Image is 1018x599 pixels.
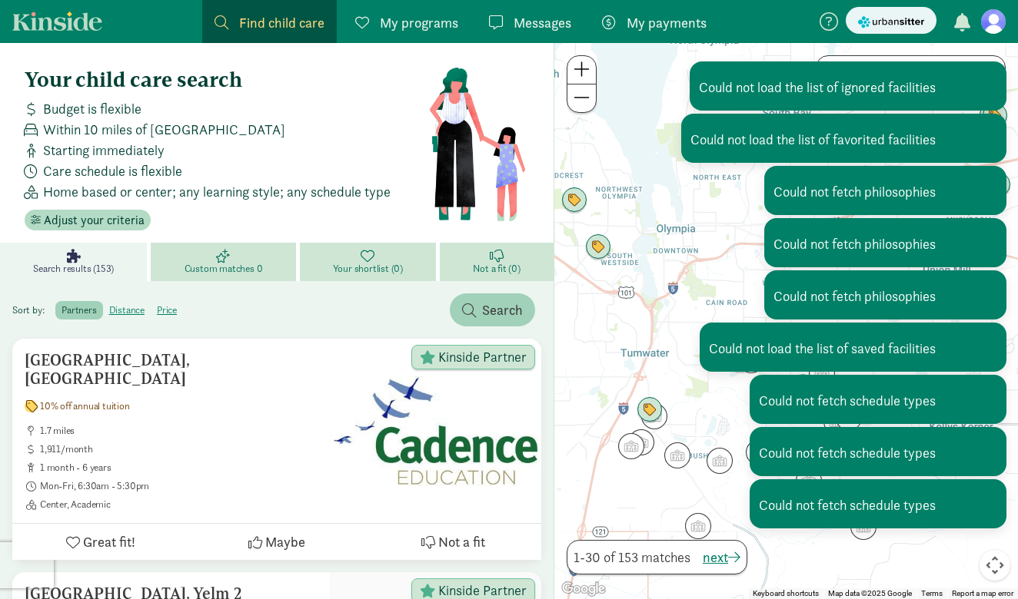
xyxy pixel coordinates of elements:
[438,531,485,552] span: Not a fit
[239,12,324,33] span: Find child care
[574,547,690,568] span: 1-30 of 153 matches
[333,263,403,275] span: Your shortlist (0)
[25,68,428,92] h4: Your child care search
[188,524,364,560] button: Maybe
[558,579,609,599] img: Google
[151,301,183,319] label: price
[438,584,527,597] span: Kinside Partner
[151,243,299,281] a: Custom matches 0
[809,361,835,387] div: Click to see details
[952,589,1013,597] a: Report a map error
[641,403,667,429] div: Click to see details
[703,547,740,568] button: next
[790,374,816,400] div: Click to see details
[40,425,318,437] span: 1.7 miles
[40,480,318,492] span: Mon-Fri, 6:30am - 5:30pm
[438,350,527,364] span: Kinside Partner
[764,270,1006,319] div: Could not fetch philosophies
[473,263,520,275] span: Not a fit (0)
[858,14,924,30] img: urbansitter_logo_small.svg
[707,448,733,474] div: Click to see details
[40,462,318,474] span: 1 month - 6 years
[40,443,318,455] span: 1,911/month
[681,114,1006,163] div: Could not load the list of favorited facilities
[380,12,458,33] span: My programs
[982,103,1008,129] div: Click to see details
[44,211,145,230] span: Adjust your criteria
[585,234,611,260] div: Click to see details
[690,61,1006,111] div: Could not load the list of ignored facilities
[12,303,53,316] span: Sort by:
[40,498,318,511] span: Center, Academic
[627,12,707,33] span: My payments
[185,263,263,275] span: Custom matches 0
[43,140,165,161] span: Starting immediately
[440,243,554,281] a: Not a fit (0)
[921,589,943,597] a: Terms (opens in new tab)
[40,400,130,412] span: 10% off annual tuition
[664,442,690,468] div: Click to see details
[25,351,318,388] h5: [GEOGRAPHIC_DATA], [GEOGRAPHIC_DATA]
[514,12,571,33] span: Messages
[103,301,151,319] label: distance
[828,589,912,597] span: Map data ©2025 Google
[55,301,102,319] label: partners
[618,433,644,459] div: Click to see details
[700,323,1006,372] div: Could not load the list of saved facilities
[746,439,772,465] div: Click to see details
[33,263,114,275] span: Search results (153)
[561,187,587,213] div: Click to see details
[482,299,523,320] span: Search
[685,513,711,539] div: Click to see details
[750,427,1006,476] div: Could not fetch schedule types
[985,172,1011,198] div: Click to see details
[25,210,151,231] button: Adjust your criteria
[300,243,441,281] a: Your shortlist (0)
[750,479,1006,528] div: Could not fetch schedule types
[265,531,305,552] span: Maybe
[12,12,102,31] a: Kinside
[628,429,654,455] div: Click to see details
[43,98,141,119] span: Budget is flexible
[753,588,819,599] button: Keyboard shortcuts
[43,119,285,140] span: Within 10 miles of [GEOGRAPHIC_DATA]
[43,181,391,202] span: Home based or center; any learning style; any schedule type
[637,397,663,423] div: Click to see details
[365,524,541,560] button: Not a fit
[450,293,535,326] button: Search
[43,161,182,181] span: Care schedule is flexible
[558,579,609,599] a: Open this area in Google Maps (opens a new window)
[12,524,188,560] button: Great fit!
[980,550,1010,581] button: Map camera controls
[764,218,1006,267] div: Could not fetch philosophies
[750,375,1006,424] div: Could not fetch schedule types
[764,166,1006,215] div: Could not fetch philosophies
[83,531,135,552] span: Great fit!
